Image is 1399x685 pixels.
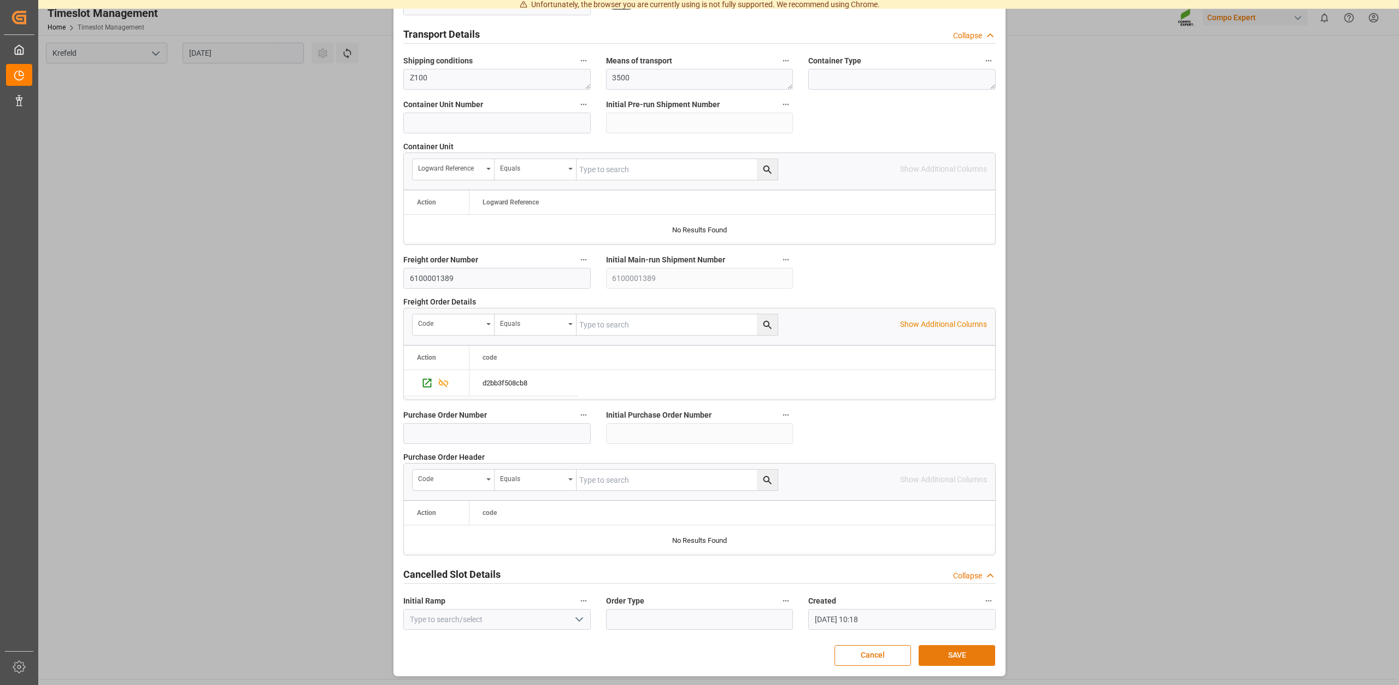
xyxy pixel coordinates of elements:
[577,408,591,422] button: Purchase Order Number
[403,27,480,42] h2: Transport Details
[577,97,591,112] button: Container Unit Number
[606,99,720,110] span: Initial Pre-run Shipment Number
[404,370,469,396] div: Press SPACE to select this row.
[981,54,996,68] button: Container Type
[403,99,483,110] span: Container Unit Number
[577,594,591,608] button: Initial Ramp
[403,296,476,308] span: Freight Order Details
[403,452,485,463] span: Purchase Order Header
[757,314,778,335] button: search button
[919,645,995,666] button: SAVE
[403,55,473,67] span: Shipping conditions
[953,570,982,582] div: Collapse
[413,470,495,490] button: open menu
[577,314,778,335] input: Type to search
[779,97,793,112] button: Initial Pre-run Shipment Number
[469,370,579,396] div: d2bb3f508cb8
[757,159,778,180] button: search button
[779,253,793,267] button: Initial Main-run Shipment Number
[403,141,454,153] span: Container Unit
[413,314,495,335] button: open menu
[779,54,793,68] button: Means of transport
[577,159,778,180] input: Type to search
[606,254,725,266] span: Initial Main-run Shipment Number
[403,69,591,90] textarea: Z100
[495,159,577,180] button: open menu
[834,645,911,666] button: Cancel
[413,159,495,180] button: open menu
[577,470,778,490] input: Type to search
[403,567,501,582] h2: Cancelled Slot Details
[417,198,436,206] div: Action
[808,609,996,630] input: DD.MM.YYYY HH:MM
[779,594,793,608] button: Order Type
[495,470,577,490] button: open menu
[483,509,497,517] span: code
[570,611,586,628] button: open menu
[808,55,861,67] span: Container Type
[500,316,565,329] div: Equals
[606,409,712,421] span: Initial Purchase Order Number
[418,316,483,329] div: code
[417,509,436,517] div: Action
[483,198,539,206] span: Logward Reference
[577,54,591,68] button: Shipping conditions
[403,409,487,421] span: Purchase Order Number
[779,408,793,422] button: Initial Purchase Order Number
[500,471,565,484] div: Equals
[469,370,579,396] div: Press SPACE to select this row.
[808,595,836,607] span: Created
[606,69,793,90] textarea: 3500
[577,253,591,267] button: Freight order Number
[953,30,982,42] div: Collapse
[495,314,577,335] button: open menu
[981,594,996,608] button: Created
[403,595,445,607] span: Initial Ramp
[418,161,483,173] div: Logward Reference
[606,55,672,67] span: Means of transport
[483,354,497,361] span: code
[757,470,778,490] button: search button
[900,319,987,330] p: Show Additional Columns
[500,161,565,173] div: Equals
[417,354,436,361] div: Action
[403,254,478,266] span: Freight order Number
[418,471,483,484] div: code
[606,595,644,607] span: Order Type
[403,609,591,630] input: Type to search/select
